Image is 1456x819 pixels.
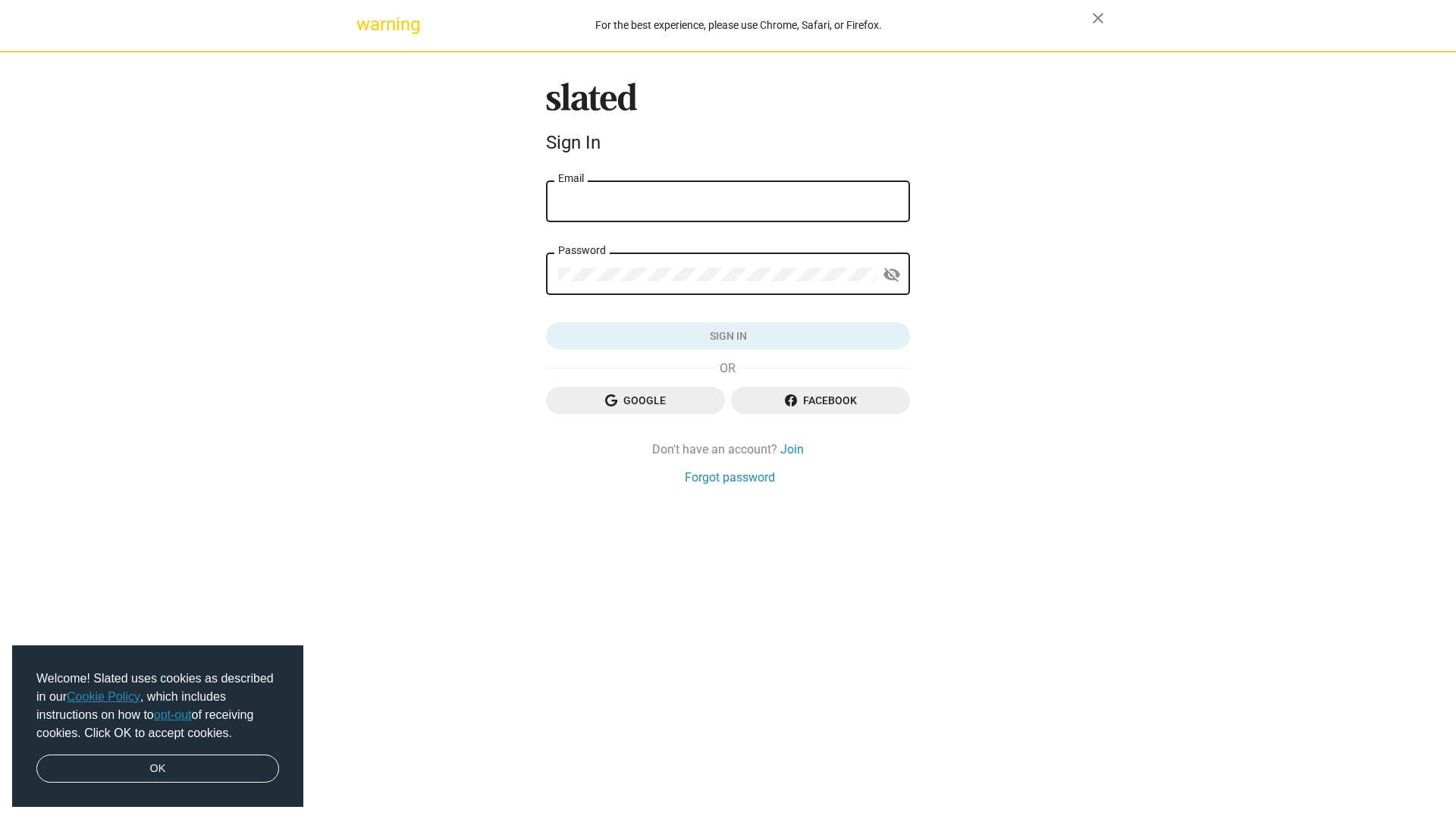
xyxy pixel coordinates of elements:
mat-icon: warning [356,15,375,33]
a: Forgot password [685,469,775,485]
a: opt-out [154,708,192,721]
button: Google [546,387,725,414]
a: Cookie Policy [67,690,140,703]
div: Sign In [546,132,910,153]
sl-branding: Sign In [546,83,910,160]
button: Show password [877,260,907,290]
span: Facebook [743,387,898,414]
button: Facebook [731,387,910,414]
div: For the best experience, please use Chrome, Safari, or Firefox. [385,15,1092,36]
mat-icon: close [1089,9,1107,27]
span: Google [558,387,713,414]
span: Welcome! Slated uses cookies as described in our , which includes instructions on how to of recei... [36,670,279,742]
div: Don't have an account? [546,441,910,457]
div: cookieconsent [12,645,303,808]
mat-icon: visibility_off [883,263,901,287]
a: Join [780,441,804,457]
a: dismiss cookie message [36,755,279,783]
